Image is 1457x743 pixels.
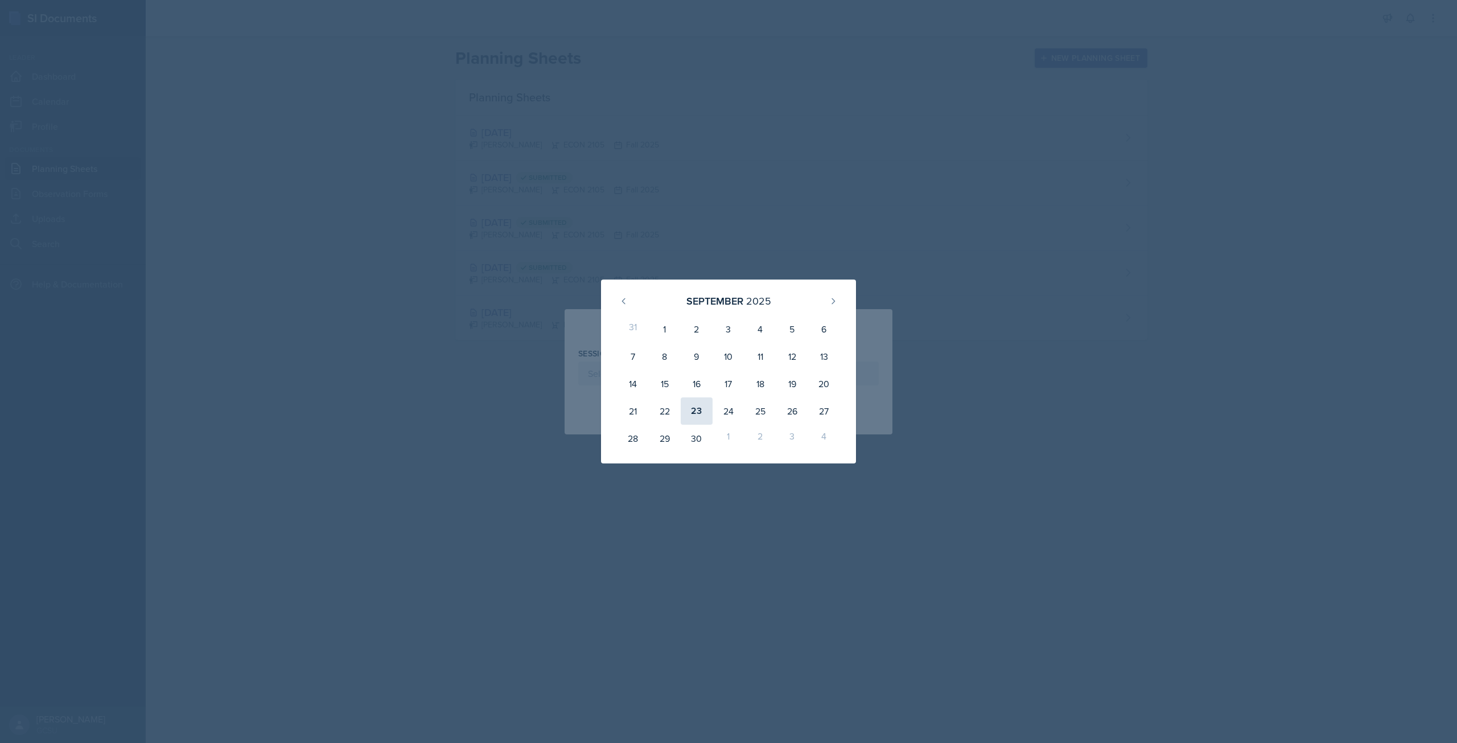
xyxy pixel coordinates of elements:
[776,343,808,370] div: 12
[617,425,649,452] div: 28
[776,315,808,343] div: 5
[681,397,713,425] div: 23
[649,425,681,452] div: 29
[649,397,681,425] div: 22
[808,397,840,425] div: 27
[744,343,776,370] div: 11
[649,370,681,397] div: 15
[713,397,744,425] div: 24
[713,370,744,397] div: 17
[744,370,776,397] div: 18
[713,425,744,452] div: 1
[681,315,713,343] div: 2
[746,293,771,309] div: 2025
[649,315,681,343] div: 1
[776,370,808,397] div: 19
[713,315,744,343] div: 3
[681,370,713,397] div: 16
[617,315,649,343] div: 31
[808,370,840,397] div: 20
[808,425,840,452] div: 4
[681,425,713,452] div: 30
[808,343,840,370] div: 13
[744,425,776,452] div: 2
[649,343,681,370] div: 8
[776,397,808,425] div: 26
[686,293,743,309] div: September
[744,397,776,425] div: 25
[776,425,808,452] div: 3
[713,343,744,370] div: 10
[617,343,649,370] div: 7
[808,315,840,343] div: 6
[681,343,713,370] div: 9
[744,315,776,343] div: 4
[617,397,649,425] div: 21
[617,370,649,397] div: 14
